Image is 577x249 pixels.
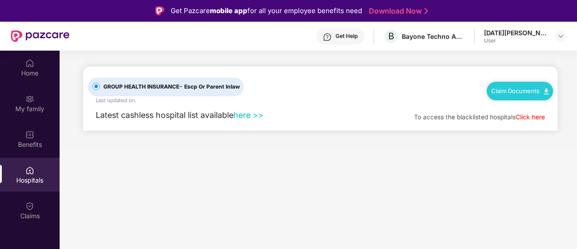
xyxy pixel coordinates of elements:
[557,33,564,40] img: svg+xml;base64,PHN2ZyBpZD0iRHJvcGRvd24tMzJ4MzIiIHhtbG5zPSJodHRwOi8vd3d3LnczLm9yZy8yMDAwL3N2ZyIgd2...
[11,30,70,42] img: New Pazcare Logo
[544,89,549,94] img: svg+xml;base64,PHN2ZyB4bWxucz0iaHR0cDovL3d3dy53My5vcmcvMjAwMC9zdmciIHdpZHRoPSIxMC40IiBoZWlnaHQ9Ij...
[25,130,34,139] img: svg+xml;base64,PHN2ZyBpZD0iQmVuZWZpdHMiIHhtbG5zPSJodHRwOi8vd3d3LnczLm9yZy8yMDAwL3N2ZyIgd2lkdGg9Ij...
[323,33,332,42] img: svg+xml;base64,PHN2ZyBpZD0iSGVscC0zMngzMiIgeG1sbnM9Imh0dHA6Ly93d3cudzMub3JnLzIwMDAvc3ZnIiB3aWR0aD...
[491,87,549,94] a: Claim Documents
[484,28,547,37] div: [DATE][PERSON_NAME]
[155,6,164,15] img: Logo
[484,37,547,44] div: User
[25,202,34,211] img: svg+xml;base64,PHN2ZyBpZD0iQ2xhaW0iIHhtbG5zPSJodHRwOi8vd3d3LnczLm9yZy8yMDAwL3N2ZyIgd2lkdGg9IjIwIi...
[96,110,233,120] span: Latest cashless hospital list available
[233,110,264,120] a: here >>
[100,83,243,91] span: GROUP HEALTH INSURANCE
[25,94,34,103] img: svg+xml;base64,PHN2ZyB3aWR0aD0iMjAiIGhlaWdodD0iMjAiIHZpZXdCb3g9IjAgMCAyMCAyMCIgZmlsbD0ibm9uZSIgeG...
[369,6,425,16] a: Download Now
[402,32,465,41] div: Bayone Techno Advisors Private Limited
[388,31,394,42] span: B
[96,96,136,104] div: Last updated on .
[25,59,34,68] img: svg+xml;base64,PHN2ZyBpZD0iSG9tZSIgeG1sbnM9Imh0dHA6Ly93d3cudzMub3JnLzIwMDAvc3ZnIiB3aWR0aD0iMjAiIG...
[516,113,545,121] a: Click here
[210,6,247,15] strong: mobile app
[179,83,240,90] span: - Escp Or Parent Inlaw
[25,166,34,175] img: svg+xml;base64,PHN2ZyBpZD0iSG9zcGl0YWxzIiB4bWxucz0iaHR0cDovL3d3dy53My5vcmcvMjAwMC9zdmciIHdpZHRoPS...
[414,113,516,121] span: To access the blacklisted hospitals
[171,5,362,16] div: Get Pazcare for all your employee benefits need
[335,33,358,40] div: Get Help
[424,6,428,16] img: Stroke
